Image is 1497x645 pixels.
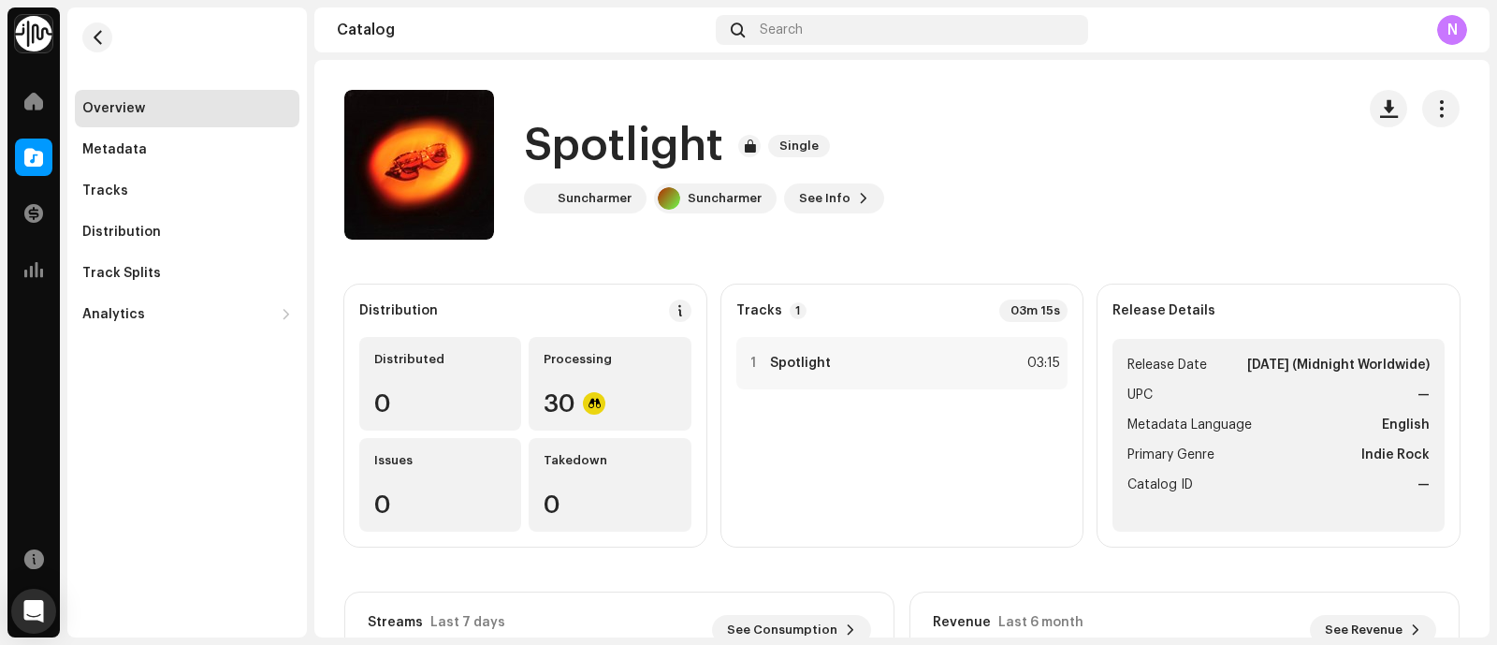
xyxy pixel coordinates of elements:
[790,302,807,319] p-badge: 1
[1127,414,1252,436] span: Metadata Language
[82,266,161,281] div: Track Splits
[784,183,884,213] button: See Info
[770,356,831,371] strong: Spotlight
[82,142,147,157] div: Metadata
[544,453,676,468] div: Takedown
[82,225,161,240] div: Distribution
[1310,615,1436,645] button: See Revenue
[760,22,803,37] span: Search
[1127,474,1193,496] span: Catalog ID
[736,303,782,318] strong: Tracks
[75,296,299,333] re-m-nav-dropdown: Analytics
[998,615,1083,630] div: Last 6 month
[75,131,299,169] re-m-nav-item: Metadata
[337,22,708,37] div: Catalog
[11,589,56,634] div: Open Intercom Messenger
[999,300,1068,322] div: 03m 15s
[1417,474,1430,496] strong: —
[1437,15,1467,45] div: N
[1019,352,1060,374] div: 03:15
[1127,444,1214,466] span: Primary Genre
[558,191,632,206] div: Suncharmer
[75,90,299,127] re-m-nav-item: Overview
[1382,414,1430,436] strong: English
[82,101,145,116] div: Overview
[1127,384,1153,406] span: UPC
[933,615,991,630] div: Revenue
[712,615,871,645] button: See Consumption
[1112,303,1215,318] strong: Release Details
[75,213,299,251] re-m-nav-item: Distribution
[75,172,299,210] re-m-nav-item: Tracks
[1417,384,1430,406] strong: —
[768,135,830,157] span: Single
[524,116,723,176] h1: Spotlight
[528,187,550,210] img: 54a6600f-6c44-49d0-a0a5-7898891b98e7
[374,352,506,367] div: Distributed
[1247,354,1430,376] strong: [DATE] (Midnight Worldwide)
[82,307,145,322] div: Analytics
[374,453,506,468] div: Issues
[368,615,423,630] div: Streams
[359,303,438,318] div: Distribution
[1127,354,1207,376] span: Release Date
[75,255,299,292] re-m-nav-item: Track Splits
[430,615,505,630] div: Last 7 days
[1361,444,1430,466] strong: Indie Rock
[688,191,762,206] div: Suncharmer
[82,183,128,198] div: Tracks
[544,352,676,367] div: Processing
[799,180,850,217] span: See Info
[15,15,52,52] img: 0f74c21f-6d1c-4dbc-9196-dbddad53419e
